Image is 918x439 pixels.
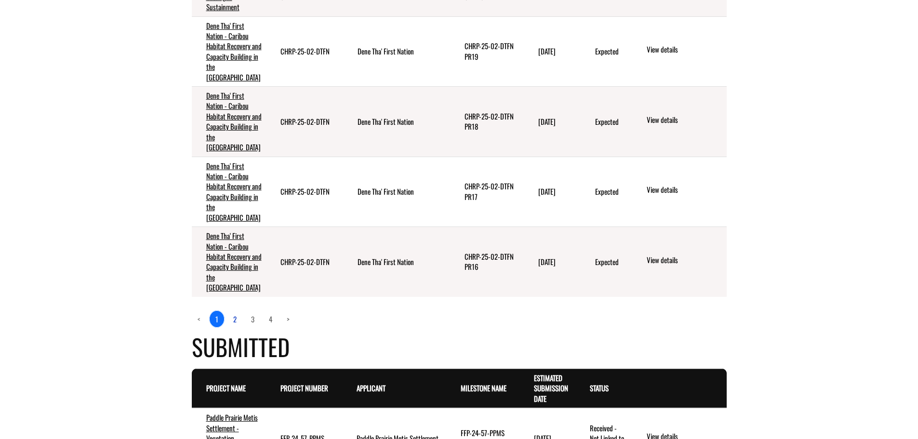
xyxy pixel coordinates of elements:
a: Status [590,383,609,393]
td: Dene Tha' First Nation - Caribou Habitat Recovery and Capacity Building in the Bistcho Range [192,16,266,87]
a: Project Name [206,383,246,393]
a: Milestone Name [461,383,506,393]
td: CHRP-25-02-DTFN [266,157,343,227]
td: action menu [631,87,726,157]
time: [DATE] [538,46,556,56]
a: Applicant [357,383,386,393]
td: Expected [581,16,631,87]
td: CHRP-25-02-DTFN PR19 [450,16,524,87]
a: View details [647,44,722,56]
td: CHRP-25-02-DTFN PR16 [450,227,524,297]
td: Dene Tha' First Nation [343,227,450,297]
td: 10/31/2027 [524,157,581,227]
td: Expected [581,87,631,157]
td: action menu [631,157,726,227]
a: Dene Tha' First Nation - Caribou Habitat Recovery and Capacity Building in the [GEOGRAPHIC_DATA] [206,230,262,293]
td: 1/31/2028 [524,16,581,87]
td: action menu [631,16,726,87]
td: action menu [631,227,726,297]
td: Dene Tha' First Nation - Caribou Habitat Recovery and Capacity Building in the Bistcho Range [192,157,266,227]
td: Dene Tha' First Nation - Caribou Habitat Recovery and Capacity Building in the Bistcho Range [192,227,266,297]
a: Estimated Submission Date [534,372,568,404]
td: CHRP-25-02-DTFN PR17 [450,157,524,227]
th: Actions [631,369,726,409]
td: CHRP-25-02-DTFN [266,87,343,157]
a: Dene Tha' First Nation - Caribou Habitat Recovery and Capacity Building in the [GEOGRAPHIC_DATA] [206,90,262,152]
a: page 4 [263,311,278,327]
td: Dene Tha' First Nation - Caribou Habitat Recovery and Capacity Building in the Bistcho Range [192,87,266,157]
a: Dene Tha' First Nation - Caribou Habitat Recovery and Capacity Building in the [GEOGRAPHIC_DATA] [206,20,262,82]
a: 1 [209,310,225,328]
time: [DATE] [538,186,556,197]
td: Dene Tha' First Nation [343,87,450,157]
td: CHRP-25-02-DTFN PR18 [450,87,524,157]
a: Dene Tha' First Nation - Caribou Habitat Recovery and Capacity Building in the [GEOGRAPHIC_DATA] [206,160,262,223]
a: page 3 [245,311,260,327]
a: page 2 [227,311,242,327]
time: [DATE] [538,256,556,267]
h4: Submitted [192,330,727,364]
td: CHRP-25-02-DTFN [266,16,343,87]
td: Expected [581,227,631,297]
td: Expected [581,157,631,227]
a: View details [647,185,722,196]
td: 12/31/2027 [524,87,581,157]
td: 8/31/2027 [524,227,581,297]
a: View details [647,115,722,126]
td: Dene Tha' First Nation [343,16,450,87]
a: Next page [281,311,295,327]
a: Project Number [280,383,328,393]
time: [DATE] [538,116,556,127]
a: View details [647,255,722,266]
a: Previous page [192,311,206,327]
td: Dene Tha' First Nation [343,157,450,227]
td: CHRP-25-02-DTFN [266,227,343,297]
